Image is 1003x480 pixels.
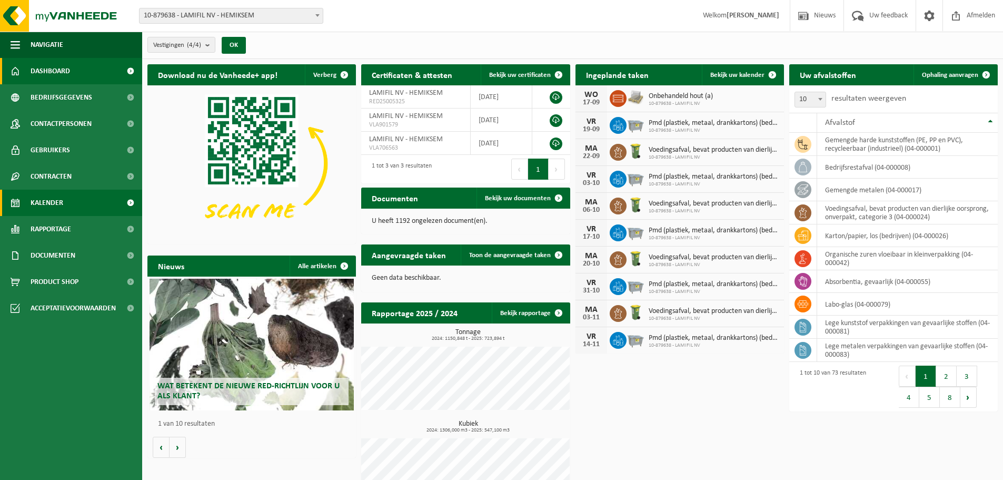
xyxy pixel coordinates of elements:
div: 1 tot 10 van 73 resultaten [795,365,866,409]
span: 10-879638 - LAMIFIL NV [649,316,779,322]
div: MA [581,252,602,260]
span: 10-879638 - LAMIFIL NV [649,342,779,349]
a: Bekijk uw certificaten [481,64,569,85]
img: WB-0140-HPE-GN-50 [627,250,644,268]
div: MA [581,144,602,153]
h3: Kubiek [366,420,570,433]
button: 4 [899,387,919,408]
span: Voedingsafval, bevat producten van dierlijke oorsprong, onverpakt, categorie 3 [649,200,779,208]
div: 03-11 [581,314,602,321]
td: lege kunststof verpakkingen van gevaarlijke stoffen (04-000081) [817,316,998,339]
span: 2024: 1150,848 t - 2025: 723,894 t [366,336,570,341]
span: 10-879638 - LAMIFIL NV [649,262,779,268]
span: Pmd (plastiek, metaal, drankkartons) (bedrijven) [649,334,779,342]
button: 2 [936,366,957,387]
a: Toon de aangevraagde taken [461,244,569,266]
span: 10-879638 - LAMIFIL NV [649,154,779,161]
span: Pmd (plastiek, metaal, drankkartons) (bedrijven) [649,280,779,289]
span: Verberg [313,72,336,79]
h2: Ingeplande taken [575,64,659,85]
a: Alle artikelen [290,256,355,277]
button: Vorige [153,437,170,458]
span: Acceptatievoorwaarden [31,295,116,321]
span: 2024: 1306,000 m3 - 2025: 547,100 m3 [366,428,570,433]
button: 5 [919,387,940,408]
div: VR [581,279,602,287]
span: 10 [795,92,826,107]
h2: Documenten [361,188,429,208]
span: Toon de aangevraagde taken [469,252,551,259]
span: 10-879638 - LAMIFIL NV - HEMIKSEM [140,8,323,23]
span: Kalender [31,190,63,216]
span: Ophaling aanvragen [922,72,978,79]
span: RED25005325 [369,97,462,106]
td: [DATE] [471,132,532,155]
div: 20-10 [581,260,602,268]
span: 10 [795,92,826,107]
span: 10-879638 - LAMIFIL NV [649,128,779,134]
div: 31-10 [581,287,602,295]
span: Vestigingen [153,37,201,53]
div: VR [581,171,602,180]
span: Bedrijfsgegevens [31,84,92,111]
img: WB-2500-GAL-GY-01 [627,223,644,241]
img: WB-2500-GAL-GY-01 [627,169,644,187]
span: Voedingsafval, bevat producten van dierlijke oorsprong, onverpakt, categorie 3 [649,253,779,262]
a: Wat betekent de nieuwe RED-richtlijn voor u als klant? [150,279,354,410]
span: VLA901579 [369,121,462,129]
a: Bekijk uw documenten [476,188,569,209]
p: U heeft 1192 ongelezen document(en). [372,218,559,225]
td: bedrijfsrestafval (04-000008) [817,156,998,179]
button: 3 [957,366,977,387]
button: Next [549,159,565,180]
div: WO [581,91,602,99]
td: [DATE] [471,85,532,109]
h2: Nieuws [147,256,195,276]
span: LAMIFIL NV - HEMIKSEM [369,135,443,143]
td: [DATE] [471,109,532,132]
div: MA [581,306,602,314]
img: Download de VHEPlus App [147,85,356,242]
span: Contactpersonen [31,111,92,137]
span: 10-879638 - LAMIFIL NV [649,208,779,214]
span: Navigatie [31,32,63,58]
button: Volgende [170,437,186,458]
div: 06-10 [581,207,602,214]
a: Bekijk rapportage [492,302,569,324]
div: 17-09 [581,99,602,106]
td: absorbentia, gevaarlijk (04-000055) [817,270,998,293]
div: VR [581,117,602,126]
div: MA [581,198,602,207]
div: 14-11 [581,341,602,348]
span: Rapportage [31,216,71,242]
span: LAMIFIL NV - HEMIKSEM [369,112,443,120]
div: 22-09 [581,153,602,160]
div: 19-09 [581,126,602,133]
span: Dashboard [31,58,70,84]
span: Contracten [31,163,72,190]
div: 1 tot 3 van 3 resultaten [366,158,432,181]
button: Previous [899,366,916,387]
span: Pmd (plastiek, metaal, drankkartons) (bedrijven) [649,173,779,181]
button: 1 [916,366,936,387]
label: resultaten weergeven [831,94,906,103]
div: 03-10 [581,180,602,187]
td: gemengde harde kunststoffen (PE, PP en PVC), recycleerbaar (industrieel) (04-000001) [817,133,998,156]
button: Vestigingen(4/4) [147,37,215,53]
img: WB-2500-GAL-GY-01 [627,277,644,295]
span: 10-879638 - LAMIFIL NV - HEMIKSEM [139,8,323,24]
span: Bekijk uw certificaten [489,72,551,79]
h2: Certificaten & attesten [361,64,463,85]
span: Voedingsafval, bevat producten van dierlijke oorsprong, onverpakt, categorie 3 [649,307,779,316]
div: VR [581,225,602,233]
span: VLA706563 [369,144,462,152]
span: Gebruikers [31,137,70,163]
span: Product Shop [31,269,78,295]
img: WB-0140-HPE-GN-50 [627,142,644,160]
td: karton/papier, los (bedrijven) (04-000026) [817,224,998,247]
p: 1 van 10 resultaten [158,420,351,428]
strong: [PERSON_NAME] [727,12,779,19]
span: 10-879638 - LAMIFIL NV [649,235,779,241]
td: voedingsafval, bevat producten van dierlijke oorsprong, onverpakt, categorie 3 (04-000024) [817,201,998,224]
img: WB-0140-HPE-GN-50 [627,196,644,214]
